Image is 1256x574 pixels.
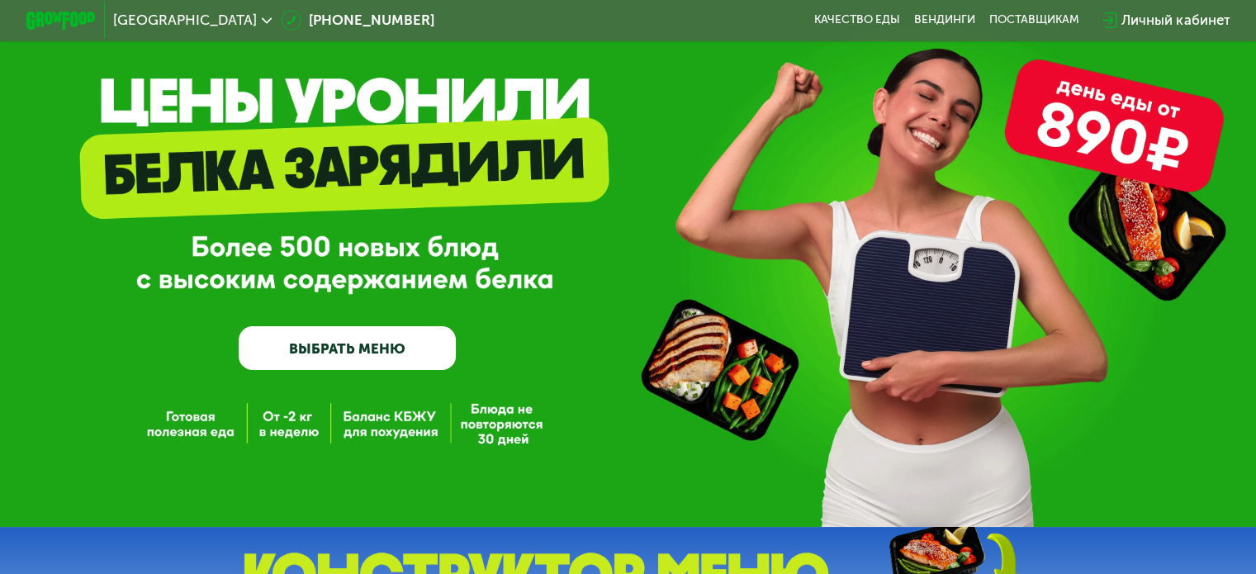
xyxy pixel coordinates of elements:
[989,13,1079,27] div: поставщикам
[113,13,257,27] span: [GEOGRAPHIC_DATA]
[239,326,456,370] a: ВЫБРАТЬ МЕНЮ
[914,13,975,27] a: Вендинги
[1121,10,1230,31] div: Личный кабинет
[281,10,434,31] a: [PHONE_NUMBER]
[814,13,900,27] a: Качество еды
